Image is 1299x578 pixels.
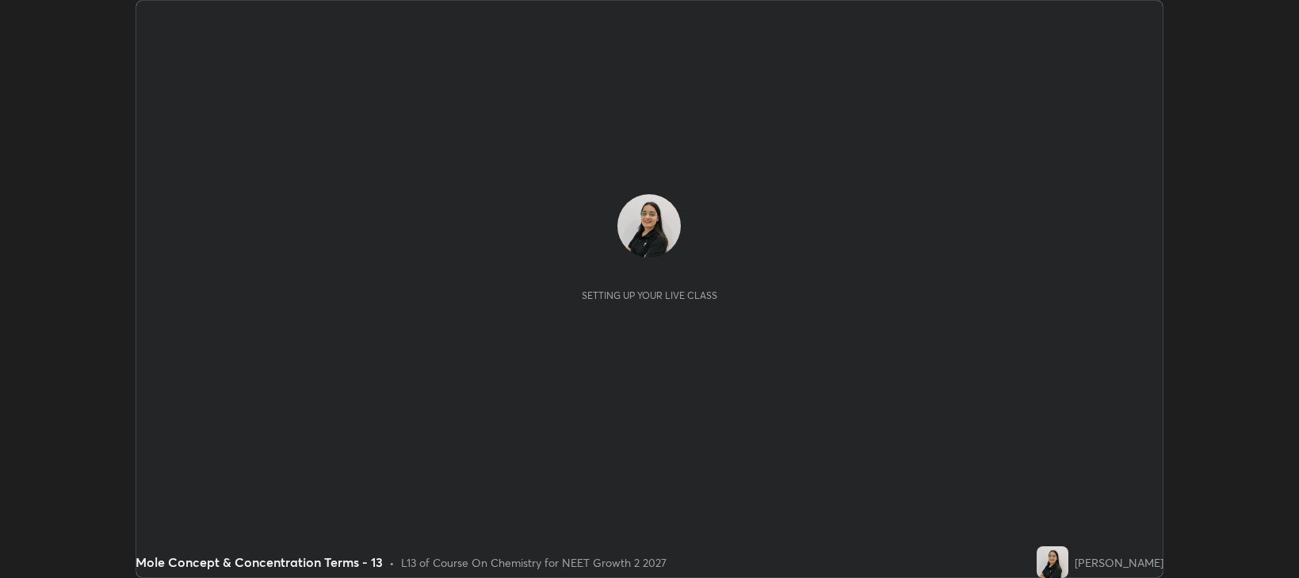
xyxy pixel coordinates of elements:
div: • [389,554,395,571]
div: Setting up your live class [582,289,717,301]
img: ecece39d808d43ba862a92e68c384f5b.jpg [1037,546,1068,578]
img: ecece39d808d43ba862a92e68c384f5b.jpg [617,194,681,258]
div: [PERSON_NAME] [1075,554,1163,571]
div: Mole Concept & Concentration Terms - 13 [136,553,383,572]
div: L13 of Course On Chemistry for NEET Growth 2 2027 [401,554,667,571]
